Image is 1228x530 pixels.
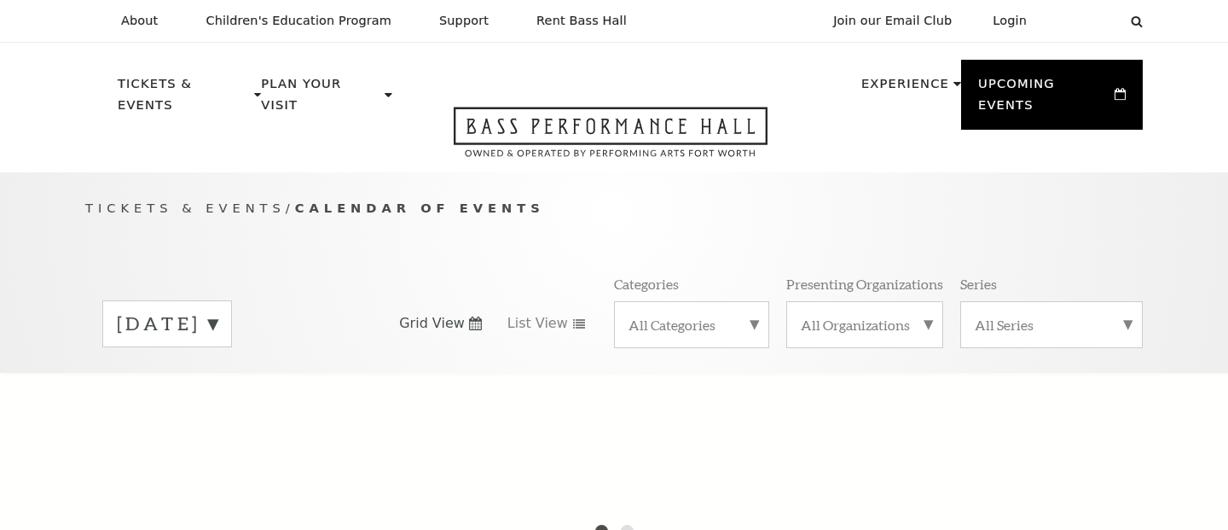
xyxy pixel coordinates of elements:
[121,14,158,28] p: About
[978,73,1110,125] p: Upcoming Events
[399,314,465,333] span: Grid View
[614,275,679,293] p: Categories
[1054,13,1115,29] select: Select:
[261,73,380,125] p: Plan Your Visit
[786,275,943,293] p: Presenting Organizations
[536,14,627,28] p: Rent Bass Hall
[439,14,489,28] p: Support
[628,316,755,334] label: All Categories
[861,73,949,104] p: Experience
[85,198,1143,219] p: /
[117,311,217,337] label: [DATE]
[118,73,250,125] p: Tickets & Events
[85,201,286,215] span: Tickets & Events
[960,275,997,293] p: Series
[801,316,929,334] label: All Organizations
[975,316,1128,334] label: All Series
[295,201,545,215] span: Calendar of Events
[206,14,391,28] p: Children's Education Program
[507,314,568,333] span: List View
